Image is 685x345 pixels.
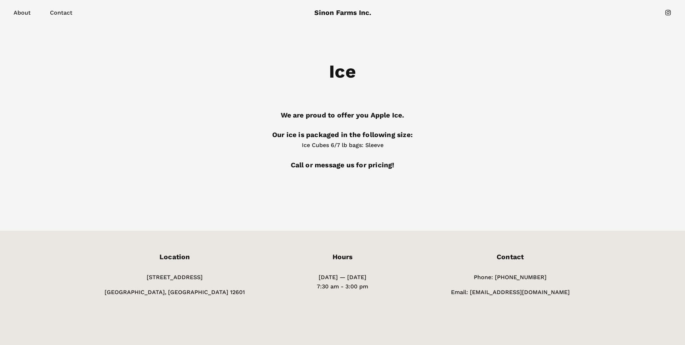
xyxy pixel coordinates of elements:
p: Phone: [PHONE_NUMBER] [428,273,592,282]
div: We are proud to offer you Apple Ice. [156,111,529,119]
p: [STREET_ADDRESS] [93,273,257,282]
a: instagram-unauth [665,9,671,16]
div: Call or message us for pricing! [156,161,529,169]
h4: Hours [260,253,424,261]
div: Ice Cubes 6/7 lb bags: Sleeve [156,141,529,150]
div: Our ice is packaged in the following size: [156,131,529,139]
p: [GEOGRAPHIC_DATA], [GEOGRAPHIC_DATA] 12601 [93,288,257,297]
a: Sinon Farms Inc. [314,9,371,17]
p: [DATE] — [DATE] 7:30 am - 3:00 pm [260,273,424,291]
h4: Contact [428,253,592,261]
p: Email: [EMAIL_ADDRESS][DOMAIN_NAME] [428,288,592,297]
a: About [14,7,31,18]
a: Contact [50,7,72,18]
h4: Location [93,253,257,261]
h2: Ice [156,61,529,81]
